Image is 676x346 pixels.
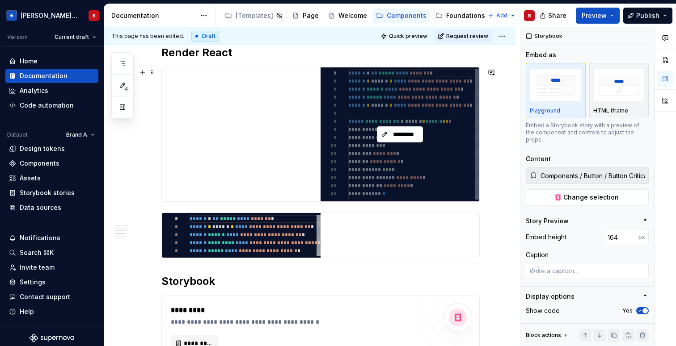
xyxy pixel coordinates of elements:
div: Welcome [338,11,367,20]
a: Welcome [324,8,371,23]
button: Story Preview [526,217,649,225]
div: Display options [526,292,575,301]
div: Search ⌘K [20,248,54,257]
a: Design tokens [5,142,98,156]
button: placeholderPlayground [526,63,586,118]
div: [Templates] [236,11,273,20]
div: Foundations [446,11,485,20]
span: This page has been edited. [111,33,184,40]
img: 049812b6-2877-400d-9dc9-987621144c16.png [6,10,17,21]
span: Quick preview [389,33,427,40]
div: [PERSON_NAME] Design System [21,11,78,20]
button: Help [5,304,98,319]
button: Display options [526,292,649,301]
div: Content [526,154,551,163]
button: Quick preview [378,30,431,42]
div: Page [303,11,319,20]
h2: Storybook [161,274,480,288]
div: Storybook stories [20,188,75,197]
div: Page tree [221,7,483,25]
div: Story Preview [526,217,569,225]
button: [PERSON_NAME] Design SystemB [2,6,102,25]
button: placeholderHTML iframe [589,63,649,118]
div: Block actions [526,329,569,342]
button: Current draft [51,31,100,43]
a: Storybook stories [5,186,98,200]
div: Contact support [20,292,70,301]
a: [Templates] [221,8,287,23]
div: Embed a Storybook story with a preview of the component and controls to adjust the props. [526,122,649,143]
a: Assets [5,171,98,185]
div: B [528,12,531,19]
div: Caption [526,250,549,259]
span: Brand A [66,131,87,138]
img: placeholder [593,69,645,101]
div: Code automation [20,101,74,110]
a: Documentation [5,69,98,83]
span: Share [548,11,566,20]
div: Settings [20,278,46,287]
p: HTML iframe [593,107,628,114]
span: Preview [582,11,607,20]
button: Notifications [5,231,98,245]
a: Components [372,8,430,23]
svg: Supernova Logo [30,333,74,342]
div: Show code [526,306,560,315]
button: Share [535,8,572,24]
label: Yes [622,307,633,314]
a: Analytics [5,83,98,98]
button: Brand A [62,129,98,141]
a: Code automation [5,98,98,113]
div: Notifications [20,233,60,242]
div: Design tokens [20,144,65,153]
a: Home [5,54,98,68]
a: Components [5,156,98,171]
p: px [638,233,645,241]
button: Contact support [5,290,98,304]
p: Playground [530,107,560,114]
div: Help [20,307,34,316]
div: Home [20,57,38,66]
a: Settings [5,275,98,289]
span: Publish [636,11,659,20]
div: Documentation [20,71,68,80]
div: Documentation [111,11,196,20]
input: Auto [604,229,638,245]
div: Assets [20,174,41,183]
h2: Render React [161,46,480,60]
a: Data sources [5,200,98,215]
span: Add [496,12,507,19]
div: Draft [191,31,219,42]
div: Embed as [526,50,556,59]
div: Components [387,11,427,20]
a: Foundations [432,8,489,23]
div: Analytics [20,86,48,95]
button: Search ⌘K [5,246,98,260]
div: Data sources [20,203,61,212]
span: Current draft [55,33,89,41]
span: 4 [123,85,130,92]
button: Add [485,9,519,22]
div: Dataset [7,131,28,138]
span: Request review [446,33,488,40]
div: Components [20,159,59,168]
div: Embed height [526,233,566,242]
button: Request review [435,30,492,42]
div: B [93,12,96,19]
button: Change selection [526,189,649,205]
button: Preview [576,8,620,24]
div: Block actions [526,332,561,339]
a: Page [288,8,322,23]
img: placeholder [530,69,582,101]
a: Invite team [5,260,98,275]
div: Invite team [20,263,55,272]
span: Change selection [563,193,619,202]
div: Version [7,33,28,41]
button: Publish [623,8,672,24]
